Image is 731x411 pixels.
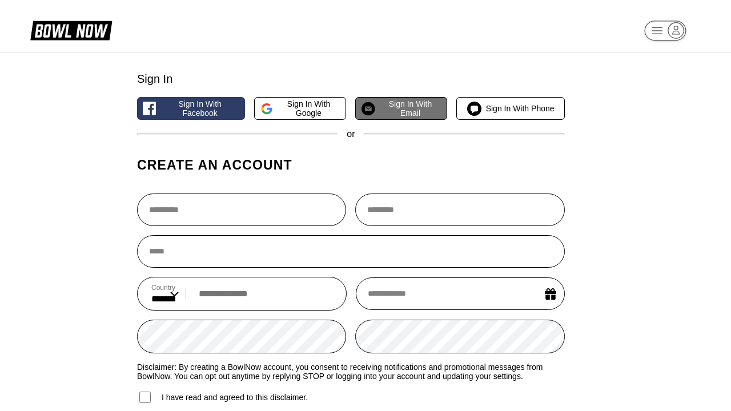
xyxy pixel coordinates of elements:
[137,362,565,381] label: Disclaimer: By creating a BowlNow account, you consent to receiving notifications and promotional...
[137,390,308,405] label: I have read and agreed to this disclaimer.
[137,157,565,173] h1: Create an account
[486,104,555,113] span: Sign in with Phone
[278,99,340,118] span: Sign in with Google
[137,72,565,86] div: Sign In
[160,99,239,118] span: Sign in with Facebook
[380,99,441,118] span: Sign in with Email
[139,392,151,403] input: I have read and agreed to this disclaimer.
[254,97,346,120] button: Sign in with Google
[137,129,565,139] div: or
[151,284,179,292] label: Country
[137,97,245,120] button: Sign in with Facebook
[355,97,447,120] button: Sign in with Email
[456,97,564,120] button: Sign in with Phone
